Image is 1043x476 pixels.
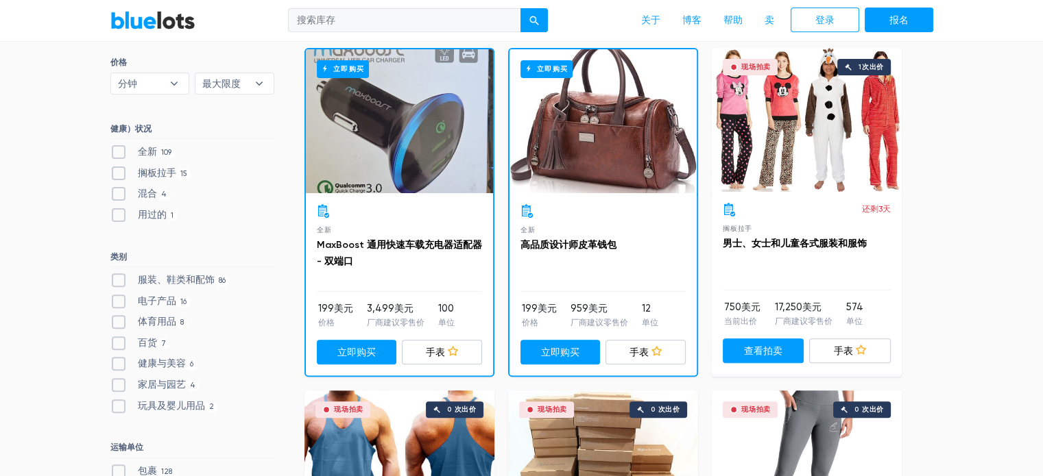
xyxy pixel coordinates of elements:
[509,49,697,193] a: 立即购买
[712,8,754,34] a: 帮助
[522,318,538,327] font: 价格
[138,316,176,327] font: 体育用品
[337,347,376,358] font: 立即购买
[138,167,176,179] font: 搁板拉手
[682,14,702,26] font: 博客
[138,337,157,349] font: 百货
[138,358,186,369] font: 健康与美容
[110,124,152,134] font: 健康）状况
[317,239,482,267] a: MaxBoost 通用快速车载充电器适配器 - 双端口
[854,405,884,414] font: 0 次出价
[520,340,601,365] a: 立即购买
[724,301,760,313] font: 750美元
[846,301,863,313] font: 574
[641,14,660,26] font: 关于
[180,169,187,178] font: 15
[712,48,902,192] a: 现场拍卖 1次出价
[317,226,332,234] font: 全新
[571,303,608,314] font: 959美元
[110,442,143,452] font: 运输单位
[161,467,172,476] font: 128
[317,340,397,365] a: 立即购买
[438,318,455,327] font: 单位
[367,318,424,327] font: 厂商建议零售价
[630,347,649,358] font: 手表
[522,303,557,314] font: 199美元
[809,338,891,364] a: 手表
[723,225,752,232] font: 搁板拉手
[180,318,184,327] font: 8
[834,345,853,357] font: 手表
[723,14,743,26] font: 帮助
[138,400,205,412] font: 玩具及婴儿用品
[671,8,712,34] a: 博客
[815,14,835,26] font: 登录
[110,58,127,67] font: 价格
[538,405,567,414] font: 现场拍卖
[447,405,477,414] font: 0 次出价
[318,303,353,314] font: 199美元
[367,303,413,314] font: 3,499美元
[862,204,891,214] font: 还剩3天
[571,318,628,327] font: 厂商建议零售价
[846,316,863,326] font: 单位
[110,252,127,262] font: 类别
[138,209,167,221] font: 用过的
[642,318,658,327] font: 单位
[651,405,680,414] font: 0 次出价
[171,211,173,220] font: 1
[741,63,771,71] font: 现场拍卖
[318,318,335,327] font: 价格
[520,226,536,234] font: 全新
[889,14,909,26] font: 报名
[724,316,757,326] font: 当前出价
[765,14,774,26] font: 卖
[744,345,782,357] font: 查看拍卖
[606,340,686,365] a: 手表
[161,190,167,199] font: 4
[161,148,171,157] font: 109
[642,303,651,314] font: 12
[202,78,241,89] font: 最大限度
[118,78,137,89] font: 分钟
[865,8,933,33] a: 报名
[774,301,821,313] font: 17,250美元
[723,238,867,249] a: 男士、女士和儿童各式服装和服饰
[288,8,521,33] input: 搜索库存
[438,303,454,314] font: 100
[138,188,157,199] font: 混合
[138,146,157,158] font: 全新
[333,65,364,73] font: 立即购买
[741,405,771,414] font: 现场拍卖
[402,340,482,365] a: 手表
[859,63,884,71] font: 1次出价
[541,347,579,358] font: 立即购买
[723,338,804,364] a: 查看拍卖
[138,295,176,307] font: 电子产品
[161,339,166,348] font: 7
[190,381,195,390] font: 4
[334,405,363,414] font: 现场拍卖
[209,402,214,411] font: 2
[537,65,568,73] font: 立即购买
[791,8,859,33] a: 登录
[754,8,785,34] a: 卖
[138,274,215,286] font: 服装、鞋类和配饰
[180,297,187,306] font: 16
[520,239,616,251] a: 高品质设计师皮革钱包
[306,49,493,193] a: 立即购买
[219,276,226,285] font: 86
[774,316,832,326] font: 厂商建议零售价
[630,8,671,34] a: 关于
[190,360,193,368] font: 6
[426,347,445,358] font: 手表
[138,379,186,390] font: 家居与园艺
